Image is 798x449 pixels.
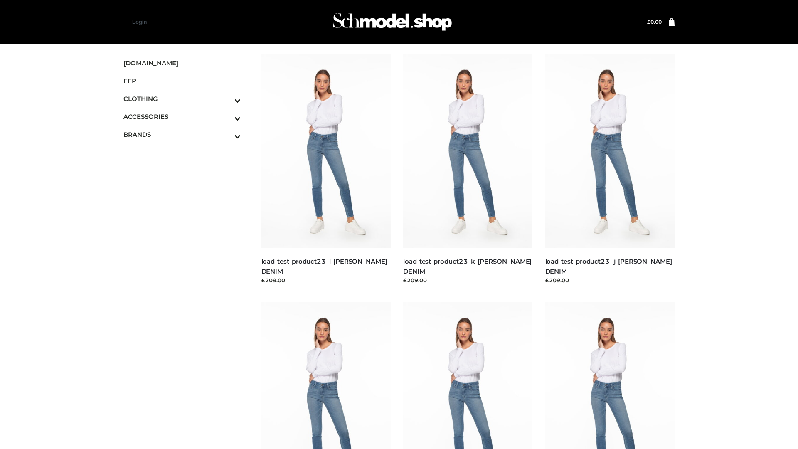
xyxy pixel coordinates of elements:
a: load-test-product23_k-[PERSON_NAME] DENIM [403,257,532,275]
a: CLOTHINGToggle Submenu [123,90,241,108]
a: ACCESSORIESToggle Submenu [123,108,241,126]
a: FFP [123,72,241,90]
div: £209.00 [261,276,391,284]
span: [DOMAIN_NAME] [123,58,241,68]
button: Toggle Submenu [212,108,241,126]
span: £ [647,19,650,25]
button: Toggle Submenu [212,126,241,143]
div: £209.00 [403,276,533,284]
span: CLOTHING [123,94,241,104]
span: BRANDS [123,130,241,139]
span: ACCESSORIES [123,112,241,121]
a: £0.00 [647,19,662,25]
div: £209.00 [545,276,675,284]
bdi: 0.00 [647,19,662,25]
span: FFP [123,76,241,86]
a: Login [132,19,147,25]
a: load-test-product23_j-[PERSON_NAME] DENIM [545,257,672,275]
a: [DOMAIN_NAME] [123,54,241,72]
a: load-test-product23_l-[PERSON_NAME] DENIM [261,257,387,275]
img: Schmodel Admin 964 [330,5,455,38]
button: Toggle Submenu [212,90,241,108]
a: BRANDSToggle Submenu [123,126,241,143]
